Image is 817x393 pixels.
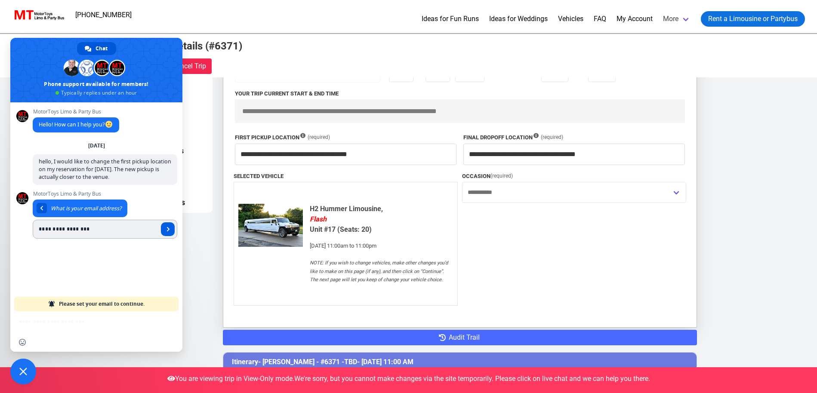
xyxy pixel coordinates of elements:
[310,260,448,282] i: NOTE: If you wish to change vehicles, make other changes you’d like to make on this page (if any)...
[59,297,145,311] span: Please set your email to continue.
[708,14,798,24] span: Rent a Limousine or Partybus
[130,40,242,52] b: Booking Details (#6371)
[39,121,113,128] span: Hello! How can I help you?
[258,358,413,366] span: - [PERSON_NAME] - #6371 - - [DATE] 11:00 AM
[449,332,480,343] span: Audit Trail
[33,191,177,197] span: MotorToys Limo & Party Bus
[463,133,685,165] div: We are sorry, you can no longer make changes in Dropoff Location, as it is too close to the date ...
[462,172,686,181] label: Occasion
[19,339,26,346] span: Insert an emoji
[310,205,453,233] b: H2 Hummer Limousine, Unit #17 (Seats: 20)
[88,143,105,148] div: [DATE]
[344,358,357,366] span: TBD
[223,353,697,371] h3: Itinerary
[489,14,548,24] a: Ideas for Weddings
[490,173,513,179] span: (required)
[310,242,453,250] div: [DATE] 11:00am to 11:00pm
[39,158,171,181] span: hello, I would like to change the first pickup location on my reservation for [DATE]. The new pic...
[12,9,65,21] img: MotorToys Logo
[172,61,206,71] span: Cancel Trip
[235,133,456,165] div: We are sorry, you can no longer make changes in Pickup Location, as it is too close to the date a...
[96,42,108,55] span: Chat
[70,6,137,24] a: [PHONE_NUMBER]
[701,11,805,27] a: Rent a Limousine or Partybus
[51,205,121,212] span: What is your email address?
[166,58,212,74] button: Cancel Trip
[238,204,303,247] img: 17%2001.jpg
[310,215,327,223] em: Flash
[463,133,685,142] label: Final Dropoff Location
[223,330,697,345] button: Audit Trail
[558,14,583,24] a: Vehicles
[422,14,479,24] a: Ideas for Fun Runs
[541,133,563,141] span: (required)
[33,220,158,239] input: Enter your email address...
[235,133,456,142] label: First Pickup Location
[10,359,36,384] a: Close chat
[594,14,606,24] a: FAQ
[294,375,650,383] span: We're sorry, but you cannot make changes via the site temporarily. Please click on live chat and ...
[658,8,696,30] a: More
[308,133,330,141] span: (required)
[617,14,653,24] a: My Account
[235,89,685,98] label: Your trip current start & end time
[161,222,175,236] a: Send
[234,172,458,181] label: Selected Vehicle
[33,109,119,115] span: MotorToys Limo & Party Bus
[462,182,686,203] div: We are sorry, you can no longer make changes in Occasion, as it is too close to the date and time...
[77,42,116,55] a: Chat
